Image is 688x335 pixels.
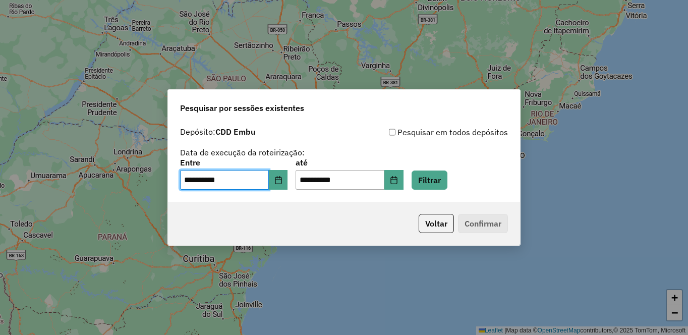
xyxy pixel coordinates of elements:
label: até [296,156,403,169]
button: Choose Date [269,170,288,190]
button: Voltar [419,214,454,233]
span: Pesquisar por sessões existentes [180,102,304,114]
label: Data de execução da roteirização: [180,146,305,158]
strong: CDD Embu [215,127,255,137]
label: Depósito: [180,126,255,138]
button: Filtrar [412,171,447,190]
div: Pesquisar em todos depósitos [344,126,508,138]
label: Entre [180,156,288,169]
button: Choose Date [384,170,404,190]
